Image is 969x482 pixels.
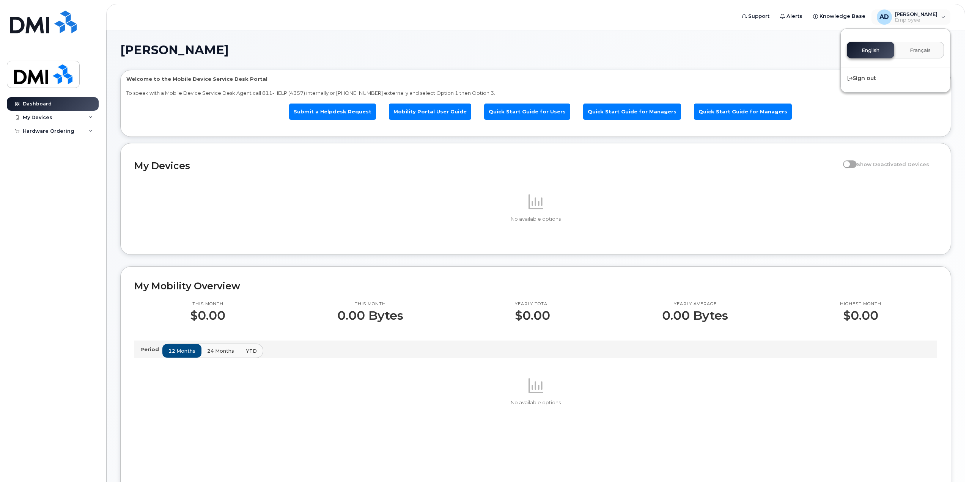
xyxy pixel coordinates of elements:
h2: My Mobility Overview [134,280,937,292]
p: 0.00 Bytes [337,309,403,322]
a: Mobility Portal User Guide [389,104,471,120]
h2: My Devices [134,160,839,171]
a: Submit a Helpdesk Request [289,104,376,120]
span: 24 months [207,347,234,355]
span: Show Deactivated Devices [857,161,929,167]
a: Quick Start Guide for Users [484,104,570,120]
p: No available options [134,216,937,223]
div: Sign out [841,71,950,85]
span: Français [910,47,931,53]
p: $0.00 [190,309,225,322]
p: Highest month [840,301,881,307]
input: Show Deactivated Devices [843,157,849,163]
p: Yearly average [662,301,728,307]
p: This month [337,301,403,307]
p: $0.00 [515,309,550,322]
p: Welcome to the Mobile Device Service Desk Portal [126,75,945,83]
span: YTD [246,347,257,355]
p: No available options [134,399,937,406]
a: Quick Start Guide for Managers [583,104,681,120]
p: Period [140,346,162,353]
p: $0.00 [840,309,881,322]
p: Yearly total [515,301,550,307]
a: Quick Start Guide for Managers [694,104,792,120]
p: To speak with a Mobile Device Service Desk Agent call 811-HELP (4357) internally or [PHONE_NUMBER... [126,89,945,97]
span: [PERSON_NAME] [120,44,229,56]
p: This month [190,301,225,307]
p: 0.00 Bytes [662,309,728,322]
